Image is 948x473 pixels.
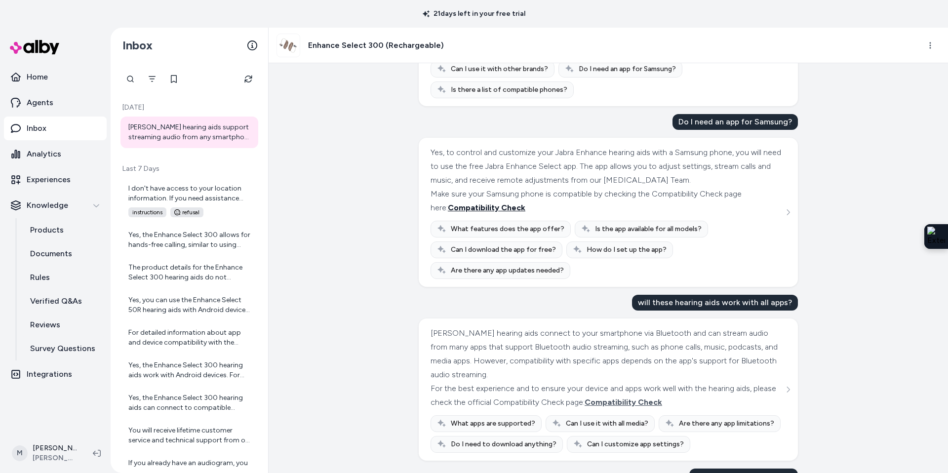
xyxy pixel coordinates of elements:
span: Is the app available for all models? [595,224,702,234]
button: See more [782,384,794,395]
span: Are there any app updates needed? [451,266,564,276]
a: Agents [4,91,107,115]
span: [PERSON_NAME] [33,453,77,463]
a: Survey Questions [20,337,107,360]
p: Rules [30,272,50,283]
div: Do I need an app for Samsung? [672,114,798,130]
a: I don't have access to your location information. If you need assistance related to your location... [120,178,258,223]
button: Filter [142,69,162,89]
p: Products [30,224,64,236]
a: You will receive lifetime customer service and technical support from our US-based Customer Suppo... [120,420,258,451]
p: Survey Questions [30,343,95,355]
span: Can I customize app settings? [587,439,684,449]
span: Do I need to download anything? [451,439,556,449]
div: Yes, to control and customize your Jabra Enhance hearing aids with a Samsung phone, you will need... [431,146,784,187]
div: Yes, the Enhance Select 300 allows for hands-free calling, similar to using earbuds, making it co... [128,230,252,250]
span: Can I download the app for free? [451,245,556,255]
a: Reviews [20,313,107,337]
span: Compatibility Check [585,397,662,407]
button: Refresh [238,69,258,89]
a: Integrations [4,362,107,386]
h3: Enhance Select 300 (Rechargeable) [308,39,444,51]
div: [PERSON_NAME] hearing aids support streaming audio from any smartphone apps that use standard Blu... [128,122,252,142]
a: [PERSON_NAME] hearing aids support streaming audio from any smartphone apps that use standard Blu... [120,117,258,148]
span: instructions [128,207,166,217]
span: Compatibility Check [448,203,525,212]
a: The product details for the Enhance Select 300 hearing aids do not specifically mention support f... [120,257,258,288]
a: Yes, the Enhance Select 300 hearing aids work with Android devices. For detailed compatibility in... [120,355,258,386]
a: Analytics [4,142,107,166]
div: Yes, the Enhance Select 300 hearing aids can connect to compatible Android devices for streaming ... [128,393,252,413]
p: 21 days left in your free trial [417,9,531,19]
div: The product details for the Enhance Select 300 hearing aids do not specifically mention support f... [128,263,252,282]
p: Integrations [27,368,72,380]
a: Yes, the Enhance Select 300 hearing aids can connect to compatible Android devices for streaming ... [120,387,258,419]
a: Inbox [4,117,107,140]
button: See more [782,206,794,218]
p: Last 7 Days [120,164,258,174]
a: Products [20,218,107,242]
a: Experiences [4,168,107,192]
div: I don't have access to your location information. If you need assistance related to your location... [128,184,252,203]
p: Inbox [27,122,46,134]
span: What apps are supported? [451,419,535,429]
p: Verified Q&As [30,295,82,307]
button: M[PERSON_NAME][PERSON_NAME] [6,437,85,469]
div: Yes, you can use the Enhance Select 50R hearing aids with Android devices. For detailed compatibi... [128,295,252,315]
a: Yes, you can use the Enhance Select 50R hearing aids with Android devices. For detailed compatibi... [120,289,258,321]
a: Documents [20,242,107,266]
p: Agents [27,97,53,109]
img: Extension Icon [927,227,945,246]
p: Experiences [27,174,71,186]
p: Analytics [27,148,61,160]
div: will these hearing aids work with all apps? [632,295,798,311]
a: For detailed information about app and device compatibility with the Enhance Select 300 hearing a... [120,322,258,354]
div: You will receive lifetime customer service and technical support from our US-based Customer Suppo... [128,426,252,445]
a: Rules [20,266,107,289]
p: [PERSON_NAME] [33,443,77,453]
p: [DATE] [120,103,258,113]
span: How do I set up the app? [587,245,667,255]
span: refusal [170,207,203,217]
p: Knowledge [27,199,68,211]
div: Make sure your Samsung phone is compatible by checking the Compatibility Check page here: [431,187,784,215]
div: [PERSON_NAME] hearing aids connect to your smartphone via Bluetooth and can stream audio from man... [431,326,784,382]
p: Home [27,71,48,83]
span: Do I need an app for Samsung? [579,64,676,74]
span: Is there a list of compatible phones? [451,85,567,95]
button: Knowledge [4,194,107,217]
img: sku_es300_bronze.jpg [277,34,300,57]
a: Verified Q&As [20,289,107,313]
div: For the best experience and to ensure your device and apps work well with the hearing aids, pleas... [431,382,784,409]
h2: Inbox [122,38,153,53]
span: M [12,445,28,461]
p: Reviews [30,319,60,331]
a: Yes, the Enhance Select 300 allows for hands-free calling, similar to using earbuds, making it co... [120,224,258,256]
span: Can I use it with other brands? [451,64,548,74]
div: For detailed information about app and device compatibility with the Enhance Select 300 hearing a... [128,328,252,348]
p: Documents [30,248,72,260]
a: Home [4,65,107,89]
span: Can I use it with all media? [566,419,648,429]
div: Yes, the Enhance Select 300 hearing aids work with Android devices. For detailed compatibility in... [128,360,252,380]
span: Are there any app limitations? [679,419,774,429]
img: alby Logo [10,40,59,54]
span: What features does the app offer? [451,224,564,234]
